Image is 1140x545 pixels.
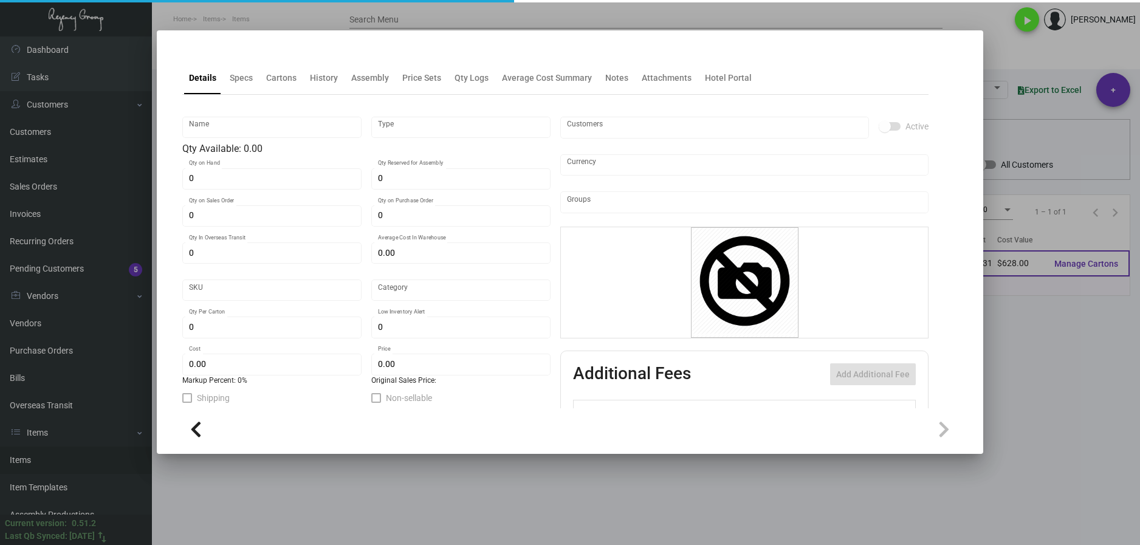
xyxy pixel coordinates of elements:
[455,72,489,84] div: Qty Logs
[605,72,628,84] div: Notes
[189,72,216,84] div: Details
[386,391,432,405] span: Non-sellable
[266,72,297,84] div: Cartons
[610,400,746,422] th: Type
[573,363,691,385] h2: Additional Fees
[402,72,441,84] div: Price Sets
[846,400,901,422] th: Price type
[72,517,96,530] div: 0.51.2
[705,72,752,84] div: Hotel Portal
[351,72,389,84] div: Assembly
[5,530,95,543] div: Last Qb Synced: [DATE]
[836,369,910,379] span: Add Additional Fee
[830,363,916,385] button: Add Additional Fee
[567,197,922,207] input: Add new..
[567,123,863,132] input: Add new..
[310,72,338,84] div: History
[182,142,551,156] div: Qty Available: 0.00
[746,400,796,422] th: Cost
[797,400,846,422] th: Price
[502,72,592,84] div: Average Cost Summary
[5,517,67,530] div: Current version:
[574,400,611,422] th: Active
[197,391,230,405] span: Shipping
[642,72,692,84] div: Attachments
[230,72,253,84] div: Specs
[905,119,929,134] span: Active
